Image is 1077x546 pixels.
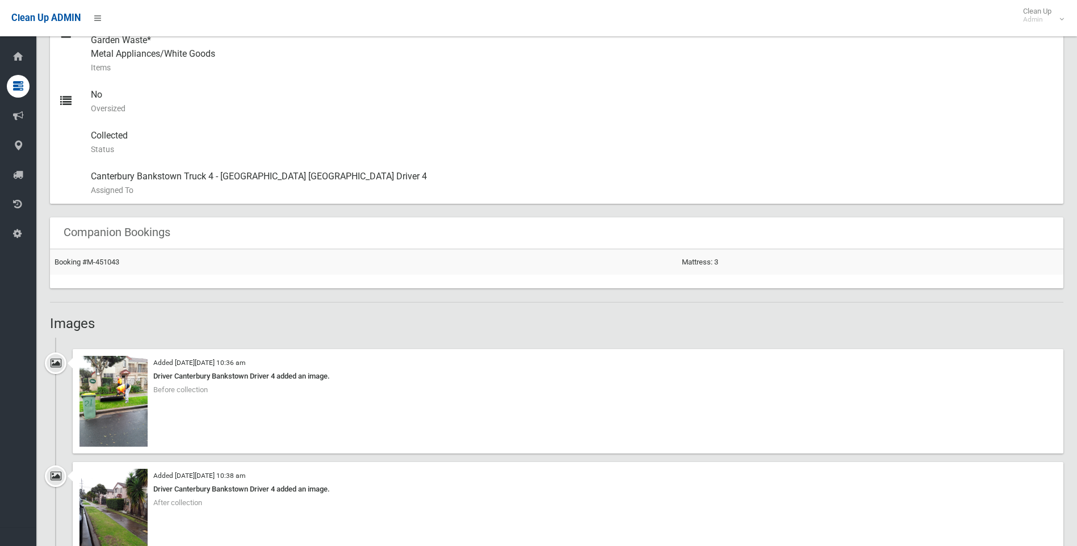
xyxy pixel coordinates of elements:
[153,472,245,480] small: Added [DATE][DATE] 10:38 am
[79,356,148,447] img: 2025-09-1110.36.258917110385333047821.jpg
[91,81,1054,122] div: No
[91,183,1054,197] small: Assigned To
[79,482,1057,496] div: Driver Canterbury Bankstown Driver 4 added an image.
[50,221,184,243] header: Companion Bookings
[11,12,81,23] span: Clean Up ADMIN
[91,61,1054,74] small: Items
[153,498,202,507] span: After collection
[1023,15,1051,24] small: Admin
[91,122,1054,163] div: Collected
[91,102,1054,115] small: Oversized
[677,249,1063,275] td: Mattress: 3
[55,258,119,266] a: Booking #M-451043
[153,385,208,394] span: Before collection
[153,359,245,367] small: Added [DATE][DATE] 10:36 am
[91,142,1054,156] small: Status
[91,163,1054,204] div: Canterbury Bankstown Truck 4 - [GEOGRAPHIC_DATA] [GEOGRAPHIC_DATA] Driver 4
[50,316,1063,331] h2: Images
[79,369,1057,383] div: Driver Canterbury Bankstown Driver 4 added an image.
[1017,7,1063,24] span: Clean Up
